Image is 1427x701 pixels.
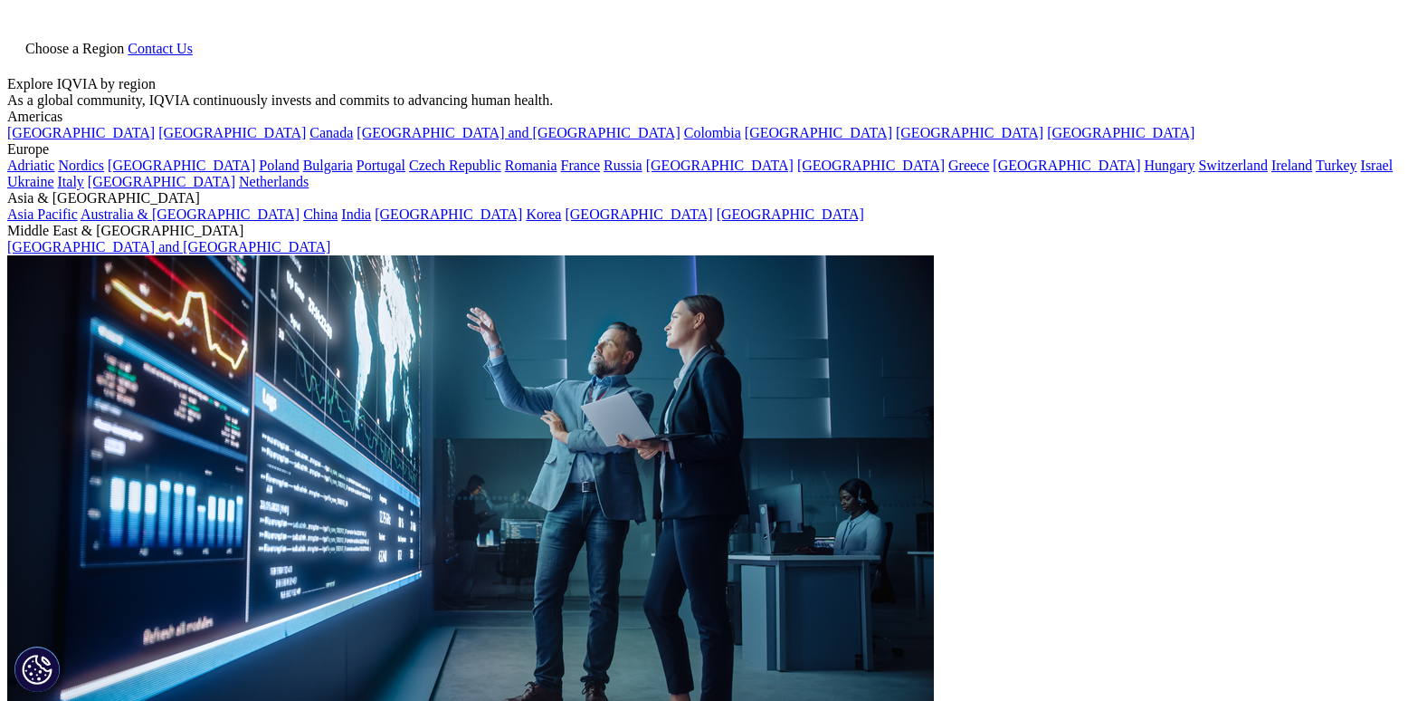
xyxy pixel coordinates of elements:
[7,239,330,254] a: [GEOGRAPHIC_DATA] and [GEOGRAPHIC_DATA]
[58,158,104,173] a: Nordics
[357,125,680,140] a: [GEOGRAPHIC_DATA] and [GEOGRAPHIC_DATA]
[88,174,235,189] a: [GEOGRAPHIC_DATA]
[7,206,78,222] a: Asia Pacific
[745,125,892,140] a: [GEOGRAPHIC_DATA]
[1316,158,1357,173] a: Turkey
[128,41,193,56] a: Contact Us
[717,206,864,222] a: [GEOGRAPHIC_DATA]
[505,158,557,173] a: Romania
[684,125,741,140] a: Colombia
[239,174,309,189] a: Netherlands
[526,206,561,222] a: Korea
[259,158,299,173] a: Poland
[7,190,1420,206] div: Asia & [GEOGRAPHIC_DATA]
[303,206,338,222] a: China
[7,76,1420,92] div: Explore IQVIA by region
[948,158,989,173] a: Greece
[58,174,84,189] a: Italy
[25,41,124,56] span: Choose a Region
[993,158,1140,173] a: [GEOGRAPHIC_DATA]
[341,206,371,222] a: India
[7,223,1420,239] div: Middle East & [GEOGRAPHIC_DATA]
[81,206,300,222] a: Australia & [GEOGRAPHIC_DATA]
[375,206,522,222] a: [GEOGRAPHIC_DATA]
[604,158,642,173] a: Russia
[303,158,353,173] a: Bulgaria
[1047,125,1194,140] a: [GEOGRAPHIC_DATA]
[108,158,255,173] a: [GEOGRAPHIC_DATA]
[7,125,155,140] a: [GEOGRAPHIC_DATA]
[797,158,945,173] a: [GEOGRAPHIC_DATA]
[561,158,601,173] a: France
[7,174,54,189] a: Ukraine
[14,647,60,692] button: Cookies Settings
[896,125,1043,140] a: [GEOGRAPHIC_DATA]
[1361,158,1394,173] a: Israel
[1198,158,1267,173] a: Switzerland
[565,206,712,222] a: [GEOGRAPHIC_DATA]
[309,125,353,140] a: Canada
[158,125,306,140] a: [GEOGRAPHIC_DATA]
[7,158,54,173] a: Adriatic
[409,158,501,173] a: Czech Republic
[357,158,405,173] a: Portugal
[1271,158,1312,173] a: Ireland
[646,158,794,173] a: [GEOGRAPHIC_DATA]
[7,92,1420,109] div: As a global community, IQVIA continuously invests and commits to advancing human health.
[1144,158,1194,173] a: Hungary
[7,141,1420,158] div: Europe
[7,109,1420,125] div: Americas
